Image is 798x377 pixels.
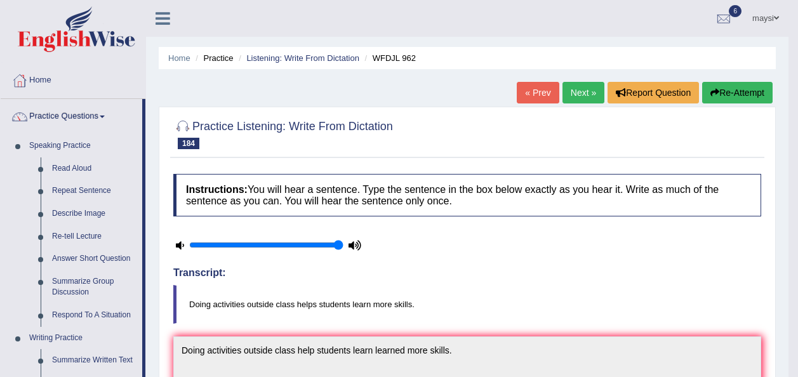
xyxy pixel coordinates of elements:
[46,157,142,180] a: Read Aloud
[168,53,190,63] a: Home
[702,82,773,103] button: Re-Attempt
[1,63,145,95] a: Home
[173,117,393,149] h2: Practice Listening: Write From Dictation
[186,184,248,195] b: Instructions:
[46,180,142,202] a: Repeat Sentence
[517,82,559,103] a: « Prev
[23,327,142,350] a: Writing Practice
[23,135,142,157] a: Speaking Practice
[1,99,142,131] a: Practice Questions
[562,82,604,103] a: Next »
[608,82,699,103] button: Report Question
[173,267,761,279] h4: Transcript:
[46,202,142,225] a: Describe Image
[46,304,142,327] a: Respond To A Situation
[173,285,761,324] blockquote: Doing activities outside class helps students learn more skills.
[173,174,761,216] h4: You will hear a sentence. Type the sentence in the box below exactly as you hear it. Write as muc...
[46,349,142,372] a: Summarize Written Text
[729,5,741,17] span: 6
[46,225,142,248] a: Re-tell Lecture
[178,138,199,149] span: 184
[362,52,416,64] li: WFDJL 962
[46,248,142,270] a: Answer Short Question
[46,270,142,304] a: Summarize Group Discussion
[246,53,359,63] a: Listening: Write From Dictation
[192,52,233,64] li: Practice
